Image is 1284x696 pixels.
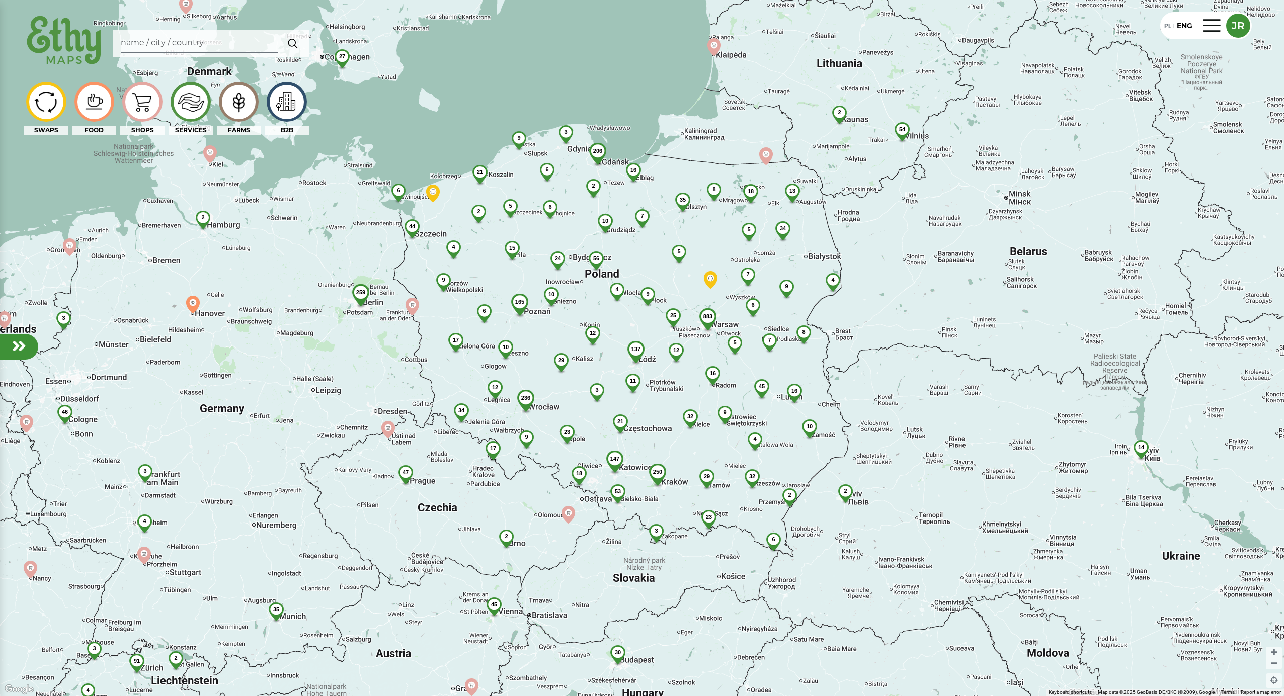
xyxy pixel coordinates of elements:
span: 34 [780,225,786,231]
span: 53 [615,488,621,494]
div: FARMS [217,126,261,135]
span: 9 [442,277,445,283]
span: 4 [452,244,455,250]
span: 236 [521,395,530,401]
span: 32 [687,413,693,419]
div: SERVICES [169,126,213,135]
span: 18 [576,470,582,476]
span: 3 [655,528,658,534]
img: ethy-logo [24,12,105,70]
span: 29 [704,473,710,479]
span: 3 [62,315,65,321]
img: 165 [503,294,536,326]
img: 236 [509,390,542,422]
span: 10 [548,291,554,297]
span: 4 [753,436,756,442]
span: 23 [564,429,570,435]
span: 137 [631,346,640,352]
span: 8 [802,329,805,335]
span: 21 [617,418,623,424]
span: 46 [62,409,68,415]
div: SWAPS [24,126,68,135]
span: 4 [615,286,618,292]
img: 137 [619,341,653,374]
div: | [1171,22,1177,31]
span: 2 [592,183,595,189]
img: icon-image [77,90,111,114]
span: 44 [409,223,415,229]
span: 6 [772,536,775,542]
span: 6 [548,204,551,210]
span: 12 [673,347,679,353]
span: 9 [517,135,520,141]
img: 147 [598,451,631,483]
span: 45 [759,383,765,389]
span: 5 [677,248,680,254]
img: 250 [641,464,674,496]
span: 21 [477,169,483,175]
span: 35 [680,197,686,203]
span: 2 [201,214,204,220]
span: 18 [748,188,754,194]
span: 10 [602,218,608,224]
span: 7 [768,337,771,343]
span: 4 [831,277,834,283]
span: 206 [593,148,602,154]
span: Map data ©2025 GeoBasis-DE/BKG (©2009), Google [1098,689,1215,695]
span: 34 [458,407,464,413]
span: 14 [1138,444,1144,450]
span: 6 [545,166,548,172]
span: 9 [785,283,788,289]
span: 32 [749,473,755,479]
a: Report a map error [1241,689,1281,695]
span: 54 [899,126,905,132]
span: 2 [788,492,791,498]
img: 259 [344,284,377,317]
span: 12 [492,384,498,390]
img: Google [3,683,36,696]
button: Keyboard shortcuts [1049,689,1092,696]
span: 24 [555,255,561,261]
span: 13 [789,188,795,194]
button: JR [1226,14,1250,38]
span: 16 [630,167,636,173]
span: 10 [503,344,509,350]
span: 6 [751,302,754,308]
span: 3 [595,387,598,393]
img: icon-image [29,87,63,116]
a: Terms (opens in new tab) [1221,689,1235,695]
img: icon-image [125,86,159,118]
div: B2B [265,126,309,135]
span: 23 [706,514,712,520]
span: 91 [134,658,140,664]
span: 2 [505,533,508,539]
img: 883 [691,308,724,341]
span: 5 [733,339,736,345]
span: 12 [590,330,596,336]
span: 6 [483,308,486,314]
span: 5 [509,203,512,209]
span: 2 [844,488,847,494]
span: 9 [723,409,726,415]
span: 16 [791,388,797,394]
span: 27 [339,53,345,59]
span: 165 [515,299,524,305]
div: ENG [1177,21,1192,31]
span: 3 [93,645,96,651]
span: 56 [593,255,599,261]
span: 147 [610,456,619,462]
span: 7 [746,271,749,277]
a: Open this area in Google Maps (opens a new window) [3,683,36,696]
img: 206 [581,143,614,176]
span: 883 [703,313,712,319]
span: 4 [86,687,89,693]
span: 11 [630,378,636,384]
span: 16 [710,370,716,376]
span: 17 [490,445,496,451]
div: PL [1164,20,1171,31]
span: 29 [558,357,564,363]
img: icon-image [270,87,303,117]
span: 4 [143,518,146,524]
span: 250 [653,469,662,475]
span: 25 [670,312,676,318]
